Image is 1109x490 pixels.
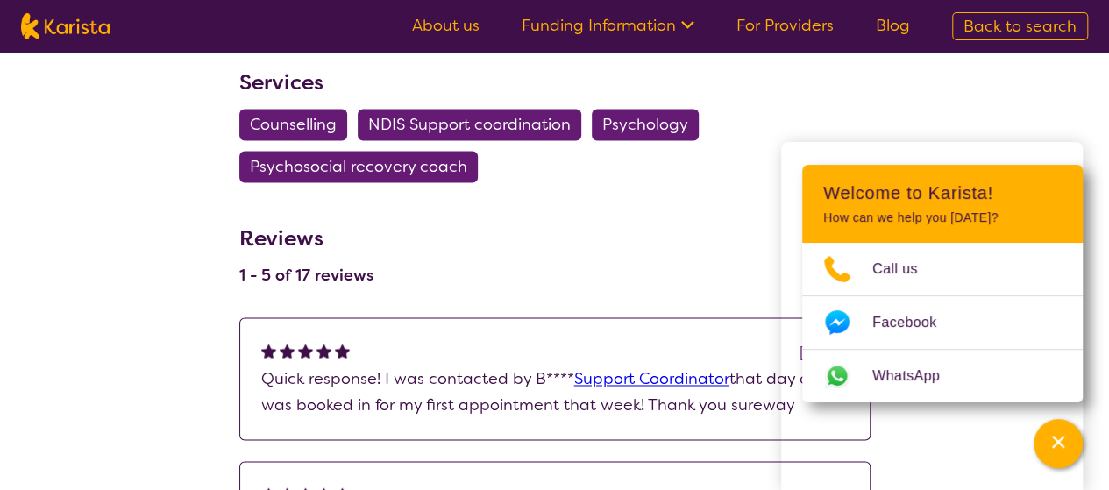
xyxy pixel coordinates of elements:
a: For Providers [736,15,834,36]
img: fullstar [335,343,350,358]
h3: Services [239,67,871,98]
iframe: Chat Window [781,142,1083,490]
a: Psychology [592,114,709,135]
span: Psychosocial recovery coach [250,151,467,182]
img: fullstar [261,343,276,358]
span: Counselling [250,109,337,140]
img: fullstar [298,343,313,358]
span: NDIS Support coordination [368,109,571,140]
img: fullstar [316,343,331,358]
a: Psychosocial recovery coach [239,156,488,177]
span: Back to search [963,16,1077,37]
img: fullstar [280,343,295,358]
a: Counselling [239,114,358,135]
h4: 1 - 5 of 17 reviews [239,265,373,286]
img: Karista logo [21,13,110,39]
a: Funding Information [522,15,694,36]
a: Support Coordinator [574,368,729,389]
a: About us [412,15,480,36]
a: Blog [876,15,910,36]
a: Back to search [952,12,1088,40]
a: NDIS Support coordination [358,114,592,135]
span: Psychology [602,109,688,140]
p: Quick response! I was contacted by B**** that day and was booked in for my first appointment that... [261,366,849,418]
h3: Reviews [239,214,373,254]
